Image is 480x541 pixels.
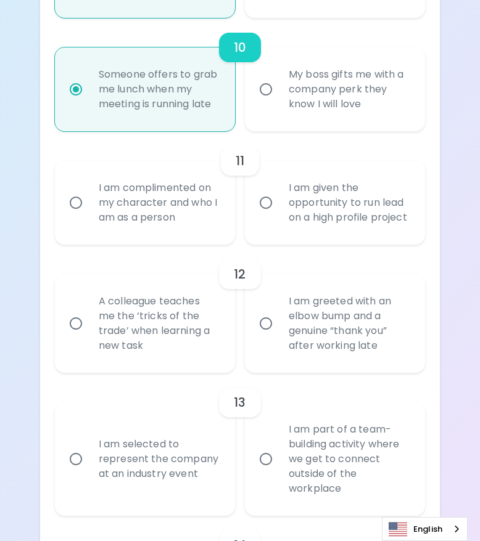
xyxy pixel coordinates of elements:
[234,38,246,57] h6: 10
[55,245,425,373] div: choice-group-check
[55,131,425,245] div: choice-group-check
[382,517,468,541] div: Language
[279,52,418,126] div: My boss gifts me with a company perk they know I will love
[279,279,418,368] div: I am greeted with an elbow bump and a genuine “thank you” after working late
[89,166,228,240] div: I am complimented on my character and who I am as a person
[55,18,425,131] div: choice-group-check
[236,151,244,171] h6: 11
[89,279,228,368] div: A colleague teaches me the ‘tricks of the trade’ when learning a new task
[89,52,228,126] div: Someone offers to grab me lunch when my meeting is running late
[279,407,418,511] div: I am part of a team-building activity where we get to connect outside of the workplace
[382,517,468,541] aside: Language selected: English
[234,393,246,412] h6: 13
[279,166,418,240] div: I am given the opportunity to run lead on a high profile project
[234,264,246,284] h6: 12
[89,422,228,496] div: I am selected to represent the company at an industry event
[383,518,467,540] a: English
[55,373,425,516] div: choice-group-check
